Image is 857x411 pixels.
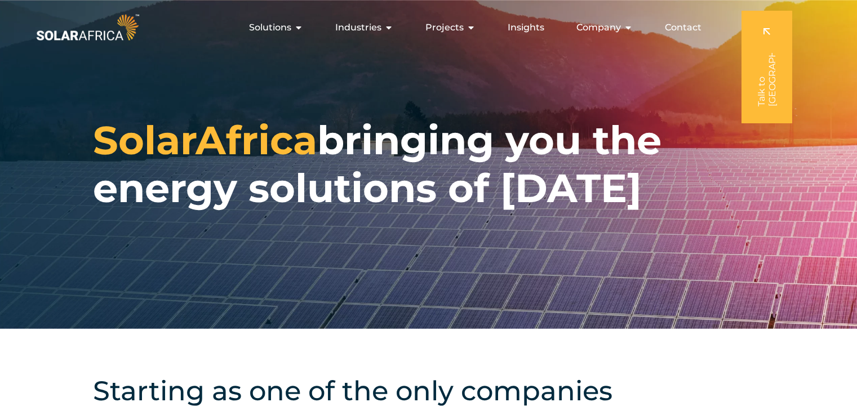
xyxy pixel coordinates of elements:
[141,16,711,39] div: Menu Toggle
[335,21,381,34] span: Industries
[93,117,764,212] h1: bringing you the energy solutions of [DATE]
[141,16,711,39] nav: Menu
[576,21,621,34] span: Company
[93,116,317,164] span: SolarAfrica
[665,21,701,34] a: Contact
[249,21,291,34] span: Solutions
[425,21,464,34] span: Projects
[508,21,544,34] a: Insights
